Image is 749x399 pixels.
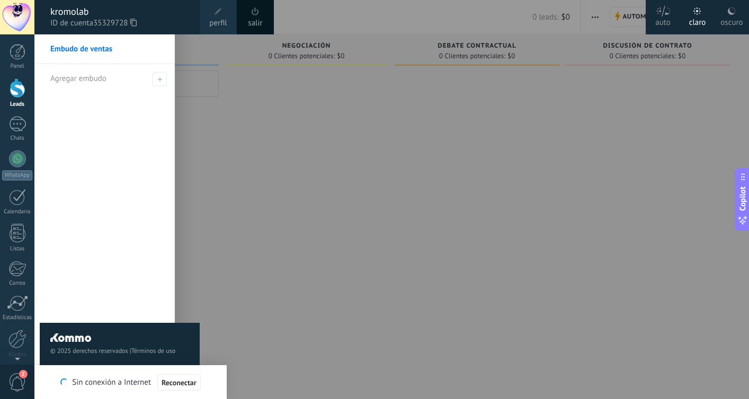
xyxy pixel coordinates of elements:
[2,63,33,70] div: Panel
[2,246,33,252] div: Listas
[93,17,137,29] span: 35329728
[162,379,197,386] span: Reconectar
[2,280,33,287] div: Correo
[50,17,189,29] span: ID de cuenta
[655,7,671,34] div: auto
[19,370,28,378] span: 2
[157,374,201,391] button: Reconectar
[2,135,33,142] div: Chats
[60,374,200,391] div: Sin conexión a Internet
[2,208,33,215] div: Calendario
[50,6,189,17] div: kromolab
[720,7,743,34] div: oscuro
[50,347,189,355] span: © 2025 derechos reservados |
[2,314,33,321] div: Estadísticas
[131,347,175,355] a: Términos de uso
[34,365,175,399] a: Todos los leads
[209,17,227,29] span: perfil
[248,17,262,29] a: salir
[2,101,33,108] div: Leads
[689,7,706,34] div: claro
[737,187,748,211] span: Copilot
[2,170,32,180] div: WhatsApp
